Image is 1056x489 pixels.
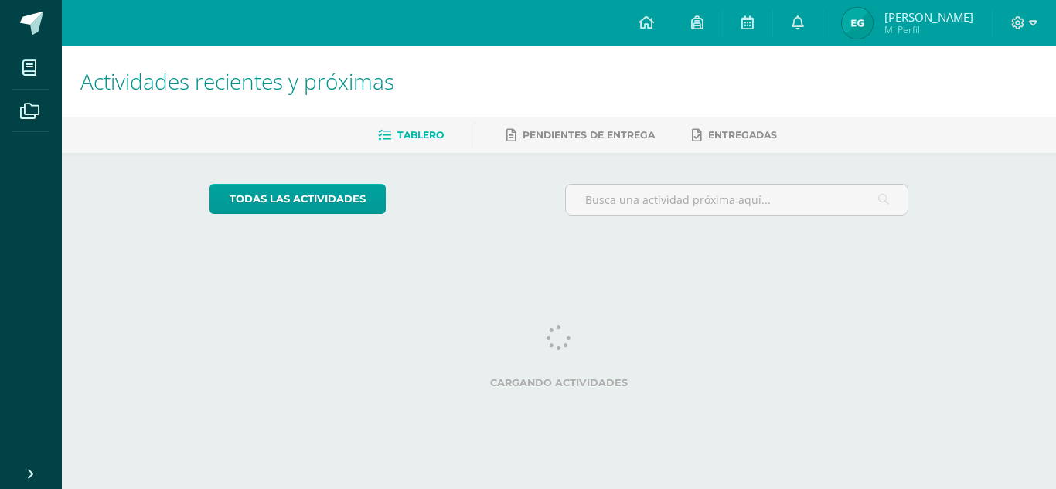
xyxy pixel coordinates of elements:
[692,123,777,148] a: Entregadas
[884,9,973,25] span: [PERSON_NAME]
[842,8,873,39] img: e9827b5a2821f755860c8fd7a6957681.png
[884,23,973,36] span: Mi Perfil
[209,184,386,214] a: todas las Actividades
[397,129,444,141] span: Tablero
[80,66,394,96] span: Actividades recientes y próximas
[209,377,909,389] label: Cargando actividades
[506,123,655,148] a: Pendientes de entrega
[566,185,908,215] input: Busca una actividad próxima aquí...
[378,123,444,148] a: Tablero
[708,129,777,141] span: Entregadas
[523,129,655,141] span: Pendientes de entrega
